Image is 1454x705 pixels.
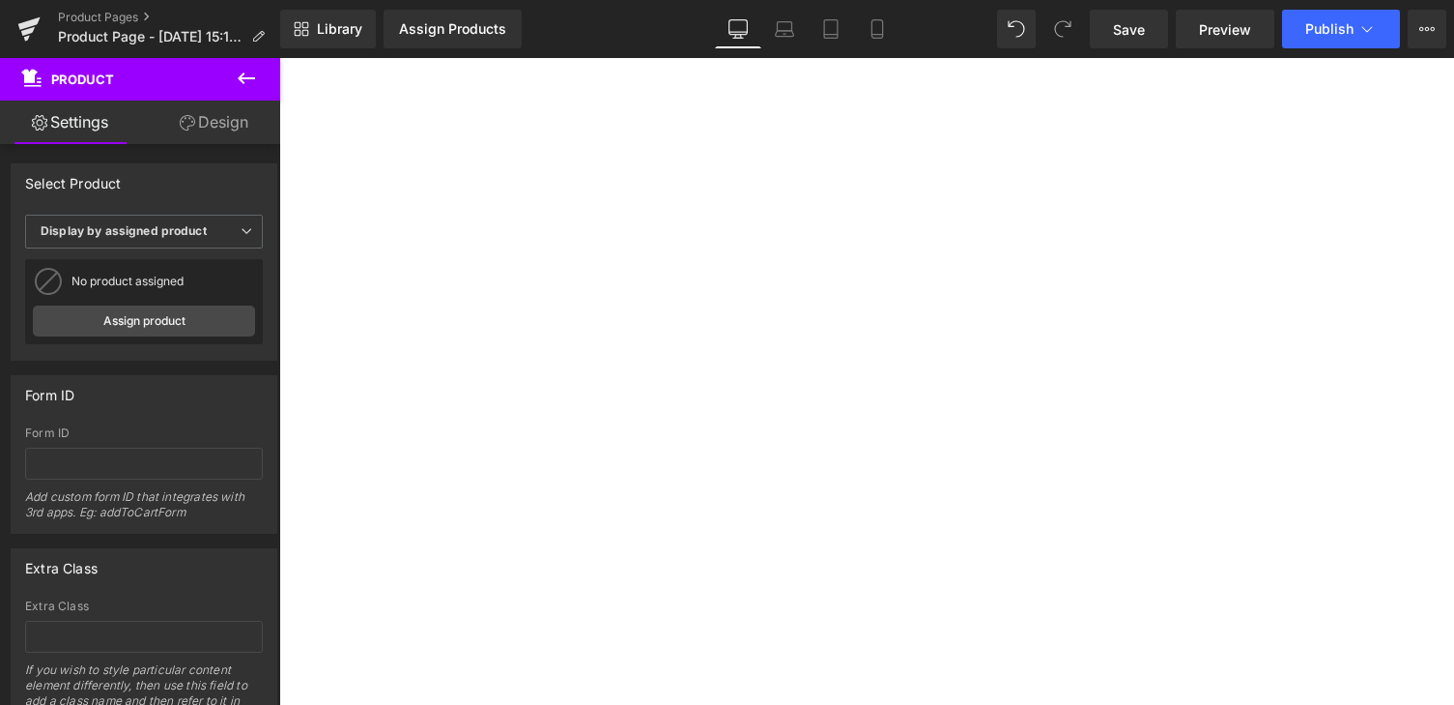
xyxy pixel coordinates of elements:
[33,306,255,337] a: Assign product
[51,72,114,87] span: Product
[25,489,263,533] div: Add custom form ID that integrates with 3rd apps. Eg: addToCartForm
[25,549,98,576] div: Extra Class
[1388,639,1435,686] iframe: Intercom live chat
[1199,19,1251,40] span: Preview
[1305,21,1354,37] span: Publish
[761,10,808,48] a: Laptop
[399,21,506,37] div: Assign Products
[1408,10,1446,48] button: More
[280,10,376,48] a: New Library
[33,266,64,297] img: pImage
[58,29,243,44] span: Product Page - [DATE] 15:12:45
[997,10,1036,48] button: Undo
[1176,10,1274,48] a: Preview
[25,164,122,191] div: Select Product
[25,600,263,613] div: Extra Class
[1043,10,1082,48] button: Redo
[317,20,362,38] span: Library
[41,223,207,238] b: Display by assigned product
[71,275,255,288] div: No product assigned
[808,10,854,48] a: Tablet
[25,426,263,440] div: Form ID
[715,10,761,48] a: Desktop
[58,10,280,25] a: Product Pages
[854,10,900,48] a: Mobile
[1282,10,1400,48] button: Publish
[144,101,284,144] a: Design
[1113,19,1145,40] span: Save
[25,376,74,403] div: Form ID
